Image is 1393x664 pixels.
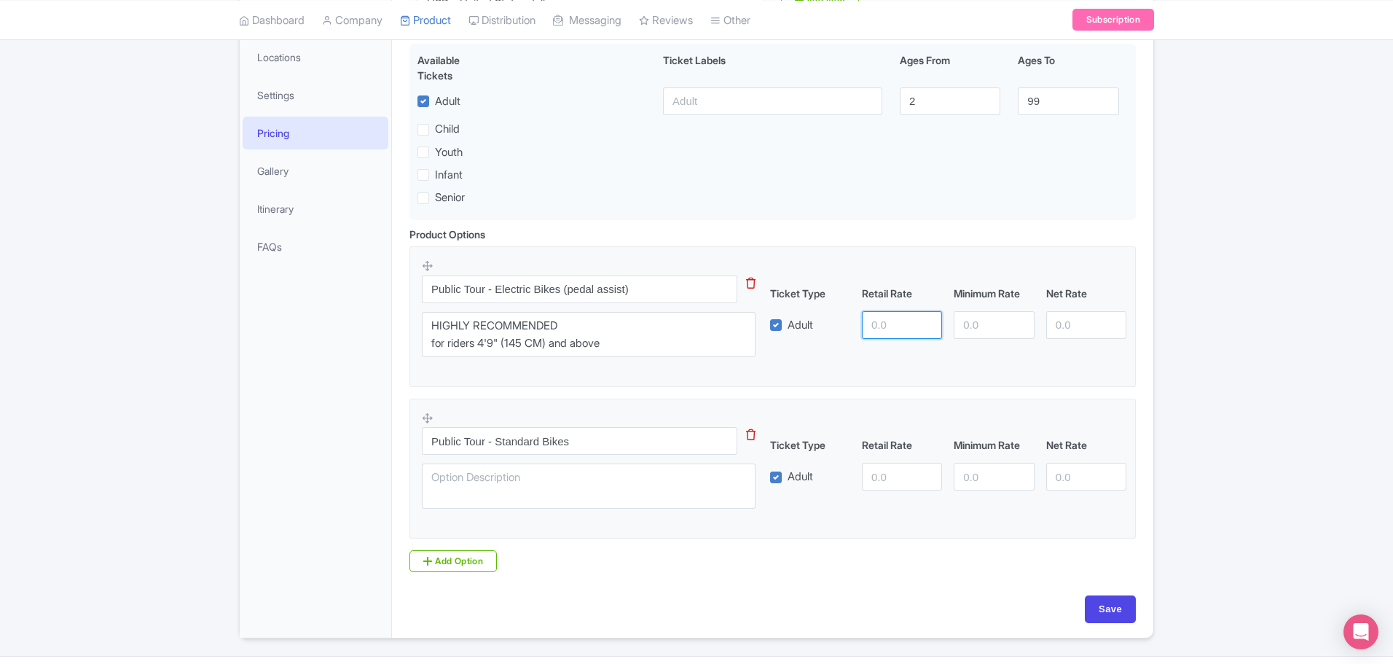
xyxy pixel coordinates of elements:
[435,121,460,138] label: Child
[435,190,465,206] label: Senior
[856,437,948,453] div: Retail Rate
[409,550,497,572] a: Add Option
[435,167,463,184] label: Infant
[243,41,388,74] a: Locations
[435,144,463,161] label: Youth
[764,437,856,453] div: Ticket Type
[422,427,737,455] input: Option Name
[663,87,882,115] input: Adult
[422,312,756,357] textarea: HIGHLY RECOMMENDED for riders 4'9" (145 CM) and above
[435,93,460,110] label: Adult
[1343,614,1378,649] div: Open Intercom Messenger
[1085,595,1136,623] input: Save
[422,276,737,303] input: Option Name
[1072,9,1154,31] a: Subscription
[409,227,485,242] div: Product Options
[764,286,856,301] div: Ticket Type
[243,230,388,263] a: FAQs
[243,155,388,187] a: Gallery
[948,437,1040,453] div: Minimum Rate
[1040,437,1132,453] div: Net Rate
[856,286,948,301] div: Retail Rate
[954,311,1034,339] input: 0.0
[243,117,388,149] a: Pricing
[1046,311,1126,339] input: 0.0
[1009,52,1127,83] div: Ages To
[788,317,813,334] label: Adult
[862,463,942,491] input: 0.0
[788,469,813,485] label: Adult
[243,192,388,225] a: Itinerary
[891,52,1009,83] div: Ages From
[1046,463,1126,491] input: 0.0
[954,463,1034,491] input: 0.0
[417,52,496,83] div: Available Tickets
[654,52,891,83] div: Ticket Labels
[948,286,1040,301] div: Minimum Rate
[1040,286,1132,301] div: Net Rate
[862,311,942,339] input: 0.0
[243,79,388,112] a: Settings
